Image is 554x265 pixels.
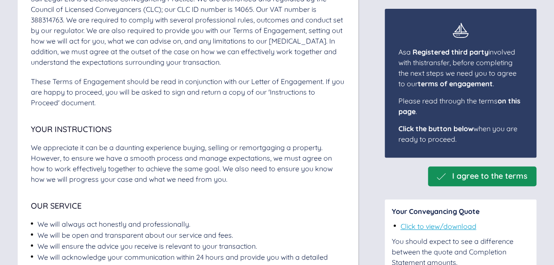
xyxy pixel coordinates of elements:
span: Registered third party [412,48,488,56]
div: We will be open and transparent about our service and fees. [37,230,233,240]
span: As a involved with this transfer , before completing the next steps we need you to agree to our . [398,48,516,88]
div: These Terms of Engagement should be read in conjunction with our Letter of Engagement. If you are... [31,76,345,108]
span: terms of engagement [417,79,492,88]
span: I agree to the terms [452,172,528,181]
div: We will always act honestly and professionally. [37,219,190,229]
div: We appreciate it can be a daunting experience buying, selling or remortgaging a property. However... [31,142,345,184]
span: Please read through the terms . [398,96,520,116]
a: Click to view/download [400,222,476,231]
span: when you are ready to proceed. [398,124,517,144]
span: Your Instructions [31,124,112,134]
span: Our Service [31,201,82,211]
span: Your Conveyancing Quote [391,207,479,216]
span: Click the button below [398,124,473,133]
div: We will ensure the advice you receive is relevant to your transaction. [37,241,257,251]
